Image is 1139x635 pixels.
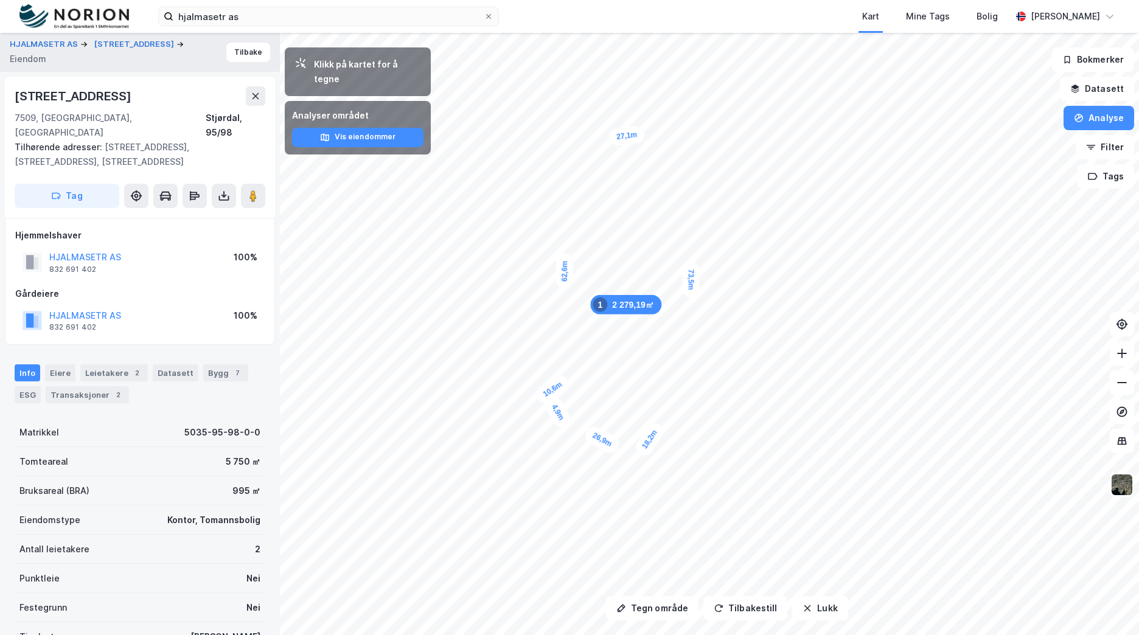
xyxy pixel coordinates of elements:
[94,38,176,50] button: [STREET_ADDRESS]
[292,108,423,123] div: Analyser området
[792,596,848,620] button: Lukk
[49,322,96,332] div: 832 691 402
[15,228,265,243] div: Hjemmelshaver
[226,454,260,469] div: 5 750 ㎡
[234,308,257,323] div: 100%
[246,571,260,586] div: Nei
[19,513,80,527] div: Eiendomstype
[15,142,105,152] span: Tilhørende adresser:
[15,184,119,208] button: Tag
[906,9,950,24] div: Mine Tags
[1078,164,1134,189] button: Tags
[533,373,572,406] div: Map marker
[590,295,661,314] div: Map marker
[19,571,60,586] div: Punktleie
[608,125,646,147] div: Map marker
[1110,473,1134,496] img: 9k=
[1031,9,1100,24] div: [PERSON_NAME]
[167,513,260,527] div: Kontor, Tomannsbolig
[15,111,206,140] div: 7509, [GEOGRAPHIC_DATA], [GEOGRAPHIC_DATA]
[1078,577,1139,635] iframe: Chat Widget
[19,454,68,469] div: Tomteareal
[10,52,46,66] div: Eiendom
[703,596,787,620] button: Tilbakestill
[15,386,41,403] div: ESG
[19,4,129,29] img: norion-logo.80e7a08dc31c2e691866.png
[112,389,124,401] div: 2
[226,43,270,62] button: Tilbake
[46,386,129,403] div: Transaksjoner
[15,140,256,169] div: [STREET_ADDRESS], [STREET_ADDRESS], [STREET_ADDRESS]
[131,367,143,379] div: 2
[633,420,666,459] div: Map marker
[606,596,698,620] button: Tegn område
[15,364,40,381] div: Info
[234,250,257,265] div: 100%
[203,364,248,381] div: Bygg
[19,425,59,440] div: Matrikkel
[543,395,573,430] div: Map marker
[153,364,198,381] div: Datasett
[15,286,265,301] div: Gårdeiere
[173,7,484,26] input: Søk på adresse, matrikkel, gårdeiere, leietakere eller personer
[977,9,998,24] div: Bolig
[255,542,260,557] div: 2
[862,9,879,24] div: Kart
[19,600,67,615] div: Festegrunn
[1064,106,1134,130] button: Analyse
[583,424,622,456] div: Map marker
[1078,577,1139,635] div: Kontrollprogram for chat
[232,484,260,498] div: 995 ㎡
[10,38,80,50] button: HJALMASETR AS
[292,128,423,147] button: Vis eiendommer
[246,600,260,615] div: Nei
[314,57,421,86] div: Klikk på kartet for å tegne
[556,254,573,289] div: Map marker
[1052,47,1134,72] button: Bokmerker
[231,367,243,379] div: 7
[15,86,134,106] div: [STREET_ADDRESS]
[19,484,89,498] div: Bruksareal (BRA)
[682,262,699,297] div: Map marker
[49,265,96,274] div: 832 691 402
[593,297,607,312] div: 1
[19,542,89,557] div: Antall leietakere
[206,111,265,140] div: Stjørdal, 95/98
[184,425,260,440] div: 5035-95-98-0-0
[80,364,148,381] div: Leietakere
[45,364,75,381] div: Eiere
[1076,135,1134,159] button: Filter
[1060,77,1134,101] button: Datasett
